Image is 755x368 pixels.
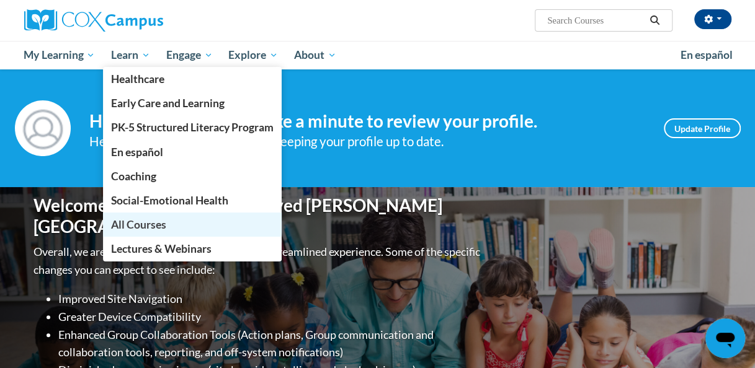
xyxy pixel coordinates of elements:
[15,100,71,156] img: Profile Image
[546,13,645,28] input: Search Courses
[111,121,274,134] span: PK-5 Structured Literacy Program
[111,242,212,255] span: Lectures & Webinars
[24,48,95,63] span: My Learning
[103,67,282,91] a: Healthcare
[705,318,745,358] iframe: Button to launch messaging window
[103,91,282,115] a: Early Care and Learning
[645,13,664,28] button: Search
[672,42,741,68] a: En español
[158,41,221,69] a: Engage
[103,188,282,212] a: Social-Emotional Health
[16,41,104,69] a: My Learning
[58,308,483,326] li: Greater Device Compatibility
[111,48,150,63] span: Learn
[220,41,286,69] a: Explore
[111,97,225,110] span: Early Care and Learning
[15,41,741,69] div: Main menu
[89,111,645,132] h4: Hi [PERSON_NAME]! Take a minute to review your profile.
[103,237,282,261] a: Lectures & Webinars
[111,72,164,85] span: Healthcare
[58,290,483,308] li: Improved Site Navigation
[664,118,741,138] a: Update Profile
[166,48,213,63] span: Engage
[103,164,282,188] a: Coaching
[103,115,282,139] a: PK-5 Structured Literacy Program
[24,9,248,32] a: Cox Campus
[34,195,483,237] h1: Welcome to the new and improved [PERSON_NAME][GEOGRAPHIC_DATA]
[89,131,645,152] div: Help improve your experience by keeping your profile up to date.
[58,326,483,362] li: Enhanced Group Collaboration Tools (Action plans, Group communication and collaboration tools, re...
[294,48,336,63] span: About
[111,218,166,231] span: All Courses
[286,41,344,69] a: About
[103,212,282,237] a: All Courses
[111,194,228,207] span: Social-Emotional Health
[111,170,156,183] span: Coaching
[24,9,163,32] img: Cox Campus
[103,41,158,69] a: Learn
[681,48,733,61] span: En español
[694,9,731,29] button: Account Settings
[103,140,282,164] a: En español
[34,243,483,279] p: Overall, we are proud to provide you with a more streamlined experience. Some of the specific cha...
[228,48,278,63] span: Explore
[111,146,163,159] span: En español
